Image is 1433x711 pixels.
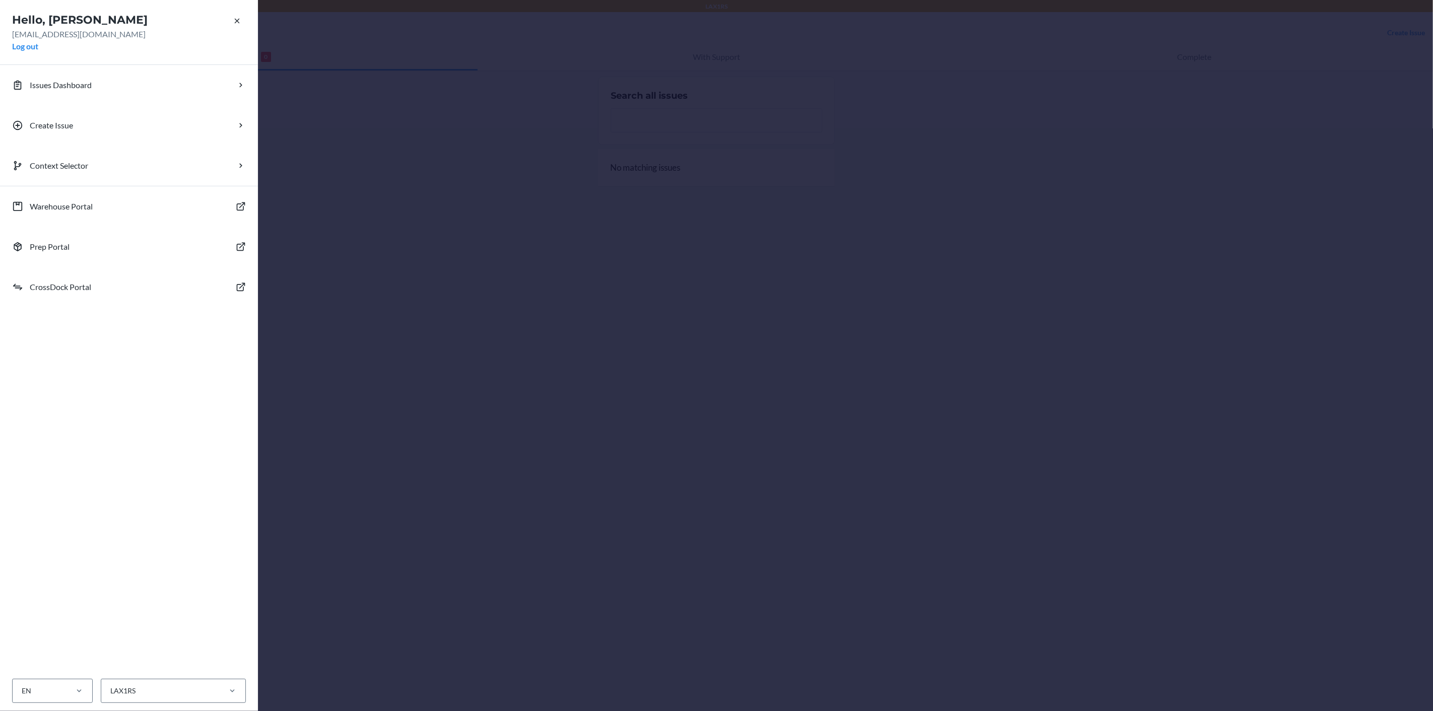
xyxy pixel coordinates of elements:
[30,200,93,212] p: Warehouse Portal
[30,79,92,91] p: Issues Dashboard
[30,241,70,253] p: Prep Portal
[12,28,246,40] p: [EMAIL_ADDRESS][DOMAIN_NAME]
[22,686,31,696] div: EN
[30,119,73,131] p: Create Issue
[30,281,91,293] p: CrossDock Portal
[110,686,136,696] div: LAX1RS
[21,686,22,696] input: EN
[12,40,38,52] button: Log out
[30,160,88,172] p: Context Selector
[12,12,246,28] h2: Hello, [PERSON_NAME]
[109,686,110,696] input: LAX1RS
